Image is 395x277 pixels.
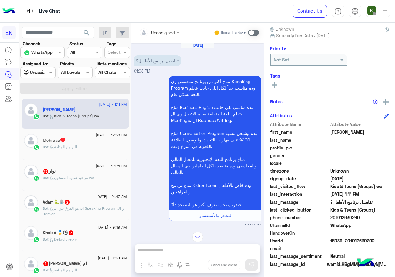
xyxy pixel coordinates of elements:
img: add [383,99,389,105]
span: Subscription Date : [DATE] [276,32,330,39]
label: Status [69,40,83,47]
span: 201012630290 [330,214,389,221]
span: last_message_id [270,261,326,267]
span: [DATE] - 12:24 PM [96,163,127,169]
span: 2 [65,200,70,205]
span: locale [270,160,329,166]
h6: [DATE] [181,43,214,48]
h5: Adam🐍🪬 [43,199,70,205]
span: Unknown [270,26,294,32]
span: last_clicked_button [270,207,329,213]
button: Send and close [208,260,240,270]
img: WhatsApp [33,175,39,181]
img: defaultAdmin.png [24,257,38,271]
span: phone_number [270,214,329,221]
p: 4/9/2025, 1:08 PM [169,76,261,210]
img: Logo [2,5,15,18]
span: 01:08 PM [134,69,150,73]
span: last_name [270,137,329,143]
span: : Default reply [48,237,77,241]
img: WhatsApp [33,114,39,120]
span: 2 [330,222,389,229]
span: : Kids & Teens (Groups) wa [48,114,99,118]
h5: Khaled 🥇⚽ [43,230,74,235]
div: EN [2,26,16,39]
img: WhatsApp [33,144,39,150]
span: 0 [330,253,389,259]
span: Kids & Teens (Groups) wa [330,183,389,190]
img: tab [26,7,34,15]
small: Human Handover [221,30,247,35]
span: Bot [43,175,48,180]
span: last_visited_flow [270,183,329,190]
img: defaultAdmin.png [24,165,38,178]
img: WhatsApp [33,206,39,212]
span: 1 [43,261,48,266]
span: UserId [270,237,329,244]
label: Note mentions [97,61,127,67]
label: Assigned to: [23,61,48,67]
span: [DATE] - 12:38 PM [96,132,127,138]
span: last_message_sentiment [270,253,329,259]
span: 13 [43,169,48,174]
span: 7 [69,230,73,235]
span: Bot [43,268,48,272]
span: : مواعيد تحديد المستوى wa [48,175,94,180]
span: null [330,230,389,236]
span: wamid.HBgMMjAxMDEyNjMwMjkwFQIAEhggQTMyQ0ZBRkZFOTIwQzFBRTQ1Q0RGNTJDMTVCMUJDMkUA [327,261,389,267]
button: search [79,27,94,40]
span: profile_pic [270,145,329,151]
span: 01:08 PM [245,223,261,229]
span: [DATE] - 1:11 PM [99,102,127,107]
h6: Attributes [270,113,292,118]
span: 2025-09-04T10:08:07.516Z [330,175,389,182]
img: defaultAdmin.png [24,195,38,209]
span: Bot [43,145,48,149]
span: null [330,245,389,252]
span: first_name [270,129,329,135]
span: signup_date [270,175,329,182]
span: : ايه هو الفرق بين الـ Speaking Program و الـ Conver [43,206,124,216]
span: timezone [270,168,329,174]
img: scroll [192,232,203,242]
a: tab [332,5,344,18]
span: last_interaction [270,191,329,197]
h6: Notes [270,99,283,104]
img: tab [335,8,342,15]
span: null [330,160,389,166]
span: ChannelId [270,222,329,229]
span: email [270,245,329,252]
span: search [83,29,90,36]
span: [DATE] - 9:21 AM [98,255,127,261]
span: 2025-09-04T10:11:13.027Z [330,191,389,197]
img: WhatsApp [33,237,39,243]
span: HandoverOn [270,230,329,236]
img: defaultAdmin.png [24,226,38,240]
span: Bot [43,237,48,241]
label: Channel: [23,40,40,47]
span: Bot [43,114,48,118]
span: Attribute Name [270,121,329,128]
img: userImage [367,6,376,15]
span: للحجز والأستفسار [199,213,231,218]
h5: Mohraaa♥️ [43,138,65,143]
h5: Aya [43,107,76,112]
span: Attribute Value [330,121,389,128]
a: Contact Us [293,5,327,18]
img: tab [351,8,359,15]
div: Select [107,49,121,57]
img: notes [373,99,378,104]
span: : البرامج المتاحة [48,268,77,272]
span: 15089_201012630290 [330,237,389,244]
span: Unknown [330,168,389,174]
span: [DATE] - 9:49 AM [97,225,127,230]
span: null [330,152,389,159]
span: [DATE] - 11:47 AM [96,194,127,199]
img: profile [381,7,389,15]
span: gender [270,152,329,159]
img: defaultAdmin.png [24,103,38,117]
span: تفاصيل برنامج الأطفال؟ [330,199,389,205]
h6: Priority [270,46,286,51]
h5: ام عمر [43,261,87,266]
span: Kids & Teens (Groups) [330,207,389,213]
